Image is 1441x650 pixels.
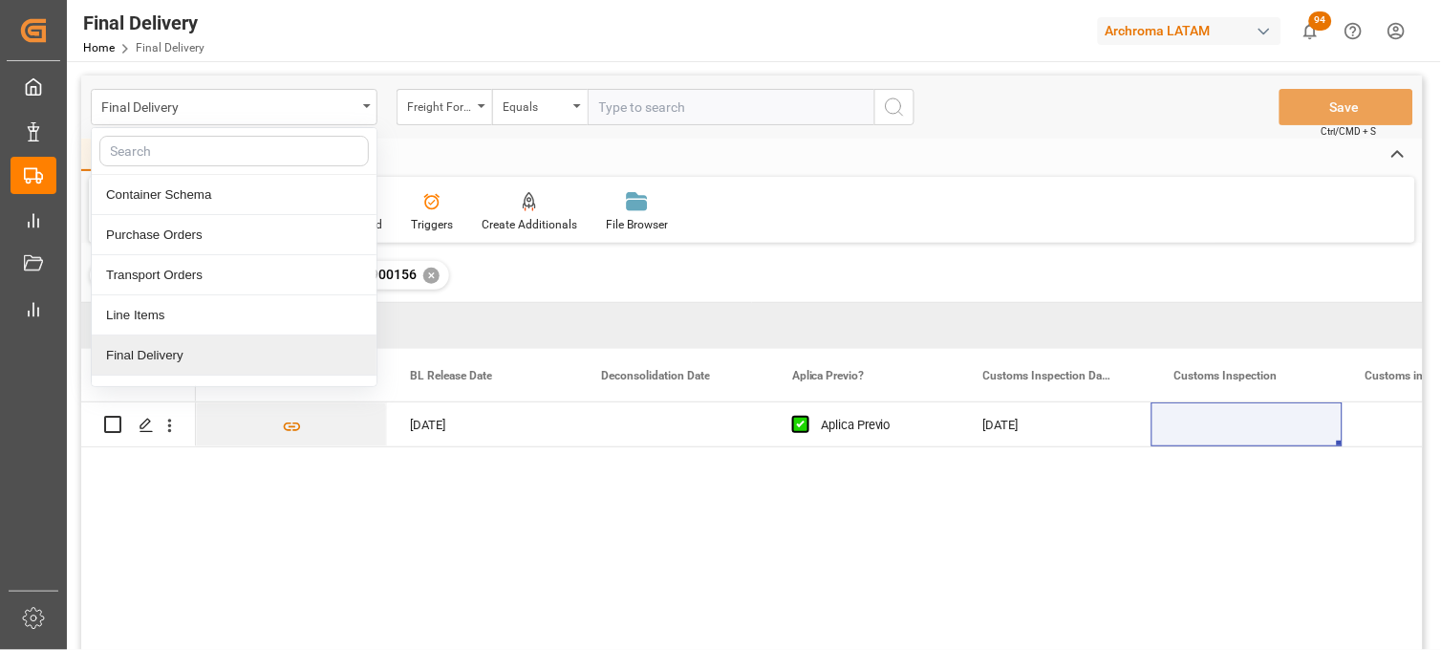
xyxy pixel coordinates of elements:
[492,89,588,125] button: open menu
[960,402,1151,446] div: [DATE]
[874,89,914,125] button: search button
[81,139,146,171] div: Home
[83,41,115,54] a: Home
[99,136,369,166] input: Search
[411,216,453,233] div: Triggers
[83,9,204,37] div: Final Delivery
[397,89,492,125] button: open menu
[821,403,937,447] div: Aplica Previo
[92,295,376,336] div: Line Items
[792,369,865,382] span: Aplica Previo?
[601,369,710,382] span: Deconsolidation Date
[387,402,578,446] div: [DATE]
[1098,17,1281,45] div: Archroma LATAM
[1174,369,1278,382] span: Customs Inspection
[423,268,440,284] div: ✕
[1309,11,1332,31] span: 94
[983,369,1111,382] span: Customs Inspection Date
[1280,89,1413,125] button: Save
[1332,10,1375,53] button: Help Center
[92,336,376,376] div: Final Delivery
[92,215,376,255] div: Purchase Orders
[1289,10,1332,53] button: show 94 new notifications
[606,216,668,233] div: File Browser
[1322,124,1377,139] span: Ctrl/CMD + S
[410,369,492,382] span: BL Release Date
[101,94,356,118] div: Final Delivery
[92,175,376,215] div: Container Schema
[482,216,577,233] div: Create Additionals
[1098,12,1289,49] button: Archroma LATAM
[92,255,376,295] div: Transport Orders
[588,89,874,125] input: Type to search
[91,89,377,125] button: close menu
[92,376,376,416] div: Additionals
[503,94,568,116] div: Equals
[81,402,196,447] div: Press SPACE to select this row.
[407,94,472,116] div: Freight Forwarder Reference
